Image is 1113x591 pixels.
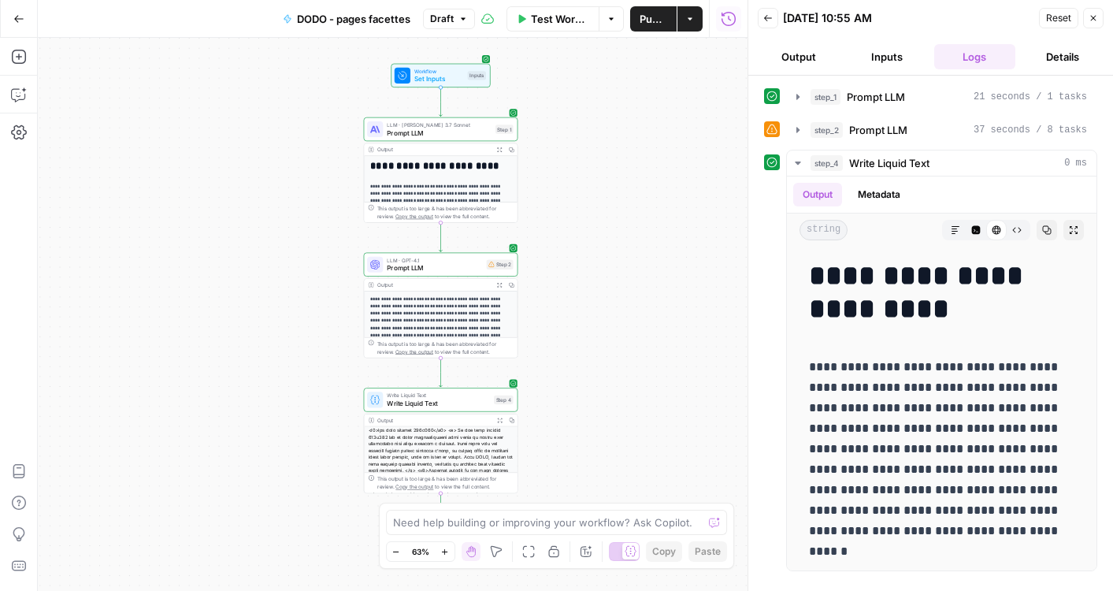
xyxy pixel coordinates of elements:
[387,263,482,273] span: Prompt LLM
[1022,44,1104,69] button: Details
[646,541,682,562] button: Copy
[787,117,1096,143] button: 37 seconds / 8 tasks
[364,64,518,87] div: WorkflowSet InputsInputs
[377,340,514,355] div: This output is too large & has been abbreviated for review. to view the full content.
[695,545,721,559] span: Paste
[440,87,443,117] g: Edge from start to step_1
[849,122,907,138] span: Prompt LLM
[974,123,1087,137] span: 37 seconds / 8 tasks
[414,67,464,75] span: Workflow
[506,6,599,32] button: Test Workflow
[494,396,514,404] div: Step 4
[364,388,518,493] div: Write Liquid TextWrite Liquid TextStep 4Output<l0>Ips dolo sitamet 296c060</a0> <e> Se doe temp i...
[468,71,486,80] div: Inputs
[974,90,1087,104] span: 21 seconds / 1 tasks
[758,44,840,69] button: Output
[787,151,1096,176] button: 0 ms
[811,89,840,105] span: step_1
[395,214,433,220] span: Copy the output
[377,475,514,491] div: This output is too large & has been abbreviated for review. to view the full content.
[387,128,492,138] span: Prompt LLM
[377,281,491,289] div: Output
[412,545,429,558] span: 63%
[1064,156,1087,170] span: 0 ms
[688,541,727,562] button: Paste
[395,484,433,490] span: Copy the output
[846,44,928,69] button: Inputs
[652,545,676,559] span: Copy
[273,6,420,32] button: DODO - pages facettes
[787,84,1096,110] button: 21 seconds / 1 tasks
[934,44,1016,69] button: Logs
[440,223,443,252] g: Edge from step_1 to step_2
[423,9,475,29] button: Draft
[387,256,482,264] span: LLM · GPT-4.1
[440,358,443,387] g: Edge from step_2 to step_4
[847,89,905,105] span: Prompt LLM
[531,11,589,27] span: Test Workflow
[848,183,910,206] button: Metadata
[640,11,667,27] span: Publish
[630,6,677,32] button: Publish
[787,177,1096,571] div: 0 ms
[1046,11,1071,25] span: Reset
[377,416,491,424] div: Output
[849,155,929,171] span: Write Liquid Text
[364,523,518,547] div: EndOutput
[800,220,848,240] span: string
[430,12,454,26] span: Draft
[395,348,433,355] span: Copy the output
[387,121,492,128] span: LLM · [PERSON_NAME] 3.7 Sonnet
[377,204,514,220] div: This output is too large & has been abbreviated for review. to view the full content.
[387,392,490,400] span: Write Liquid Text
[495,125,514,133] div: Step 1
[297,11,410,27] span: DODO - pages facettes
[1039,8,1078,28] button: Reset
[811,122,843,138] span: step_2
[487,259,514,269] div: Step 2
[811,155,843,171] span: step_4
[414,74,464,84] span: Set Inputs
[377,146,491,154] div: Output
[793,183,842,206] button: Output
[387,399,490,409] span: Write Liquid Text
